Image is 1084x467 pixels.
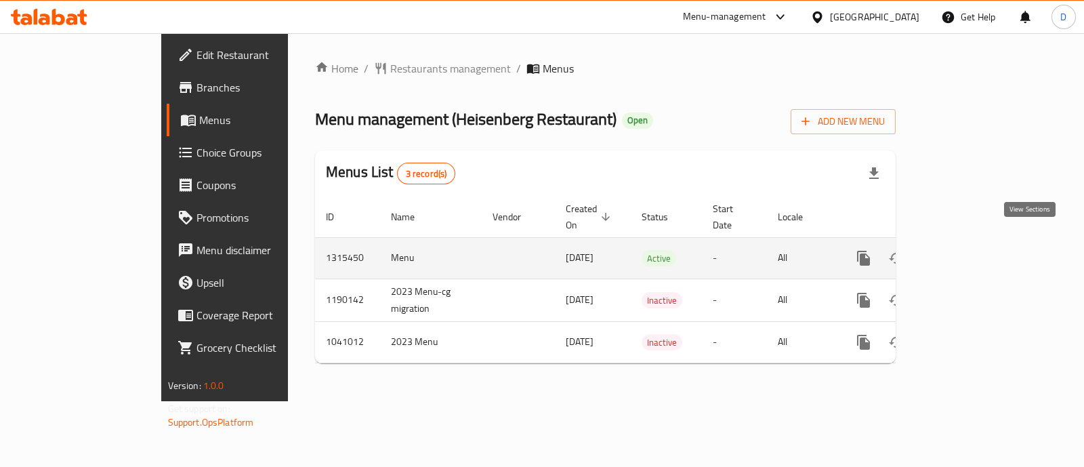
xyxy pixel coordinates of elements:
[326,162,455,184] h2: Menus List
[516,60,521,77] li: /
[880,284,913,317] button: Change Status
[397,163,456,184] div: Total records count
[566,249,593,266] span: [DATE]
[702,237,767,279] td: -
[791,109,896,134] button: Add New Menu
[315,321,380,363] td: 1041012
[167,39,342,71] a: Edit Restaurant
[167,104,342,136] a: Menus
[196,307,331,323] span: Coverage Report
[196,177,331,193] span: Coupons
[713,201,751,233] span: Start Date
[196,340,331,356] span: Grocery Checklist
[642,292,682,308] div: Inactive
[493,209,539,225] span: Vendor
[196,79,331,96] span: Branches
[642,209,686,225] span: Status
[380,279,482,321] td: 2023 Menu-cg migration
[880,326,913,359] button: Change Status
[196,242,331,258] span: Menu disclaimer
[315,104,617,134] span: Menu management ( Heisenberg Restaurant )
[167,331,342,364] a: Grocery Checklist
[326,209,352,225] span: ID
[196,144,331,161] span: Choice Groups
[848,284,880,317] button: more
[315,60,896,77] nav: breadcrumb
[642,251,676,266] span: Active
[858,157,890,190] div: Export file
[374,60,511,77] a: Restaurants management
[199,112,331,128] span: Menus
[167,201,342,234] a: Promotions
[196,275,331,291] span: Upsell
[196,47,331,63] span: Edit Restaurant
[778,209,820,225] span: Locale
[767,237,837,279] td: All
[315,197,988,363] table: enhanced table
[642,250,676,266] div: Active
[880,242,913,275] button: Change Status
[167,136,342,169] a: Choice Groups
[380,321,482,363] td: 2023 Menu
[801,113,885,130] span: Add New Menu
[196,209,331,226] span: Promotions
[837,197,988,238] th: Actions
[203,377,224,394] span: 1.0.0
[622,115,653,126] span: Open
[543,60,574,77] span: Menus
[848,242,880,275] button: more
[1060,9,1066,24] span: D
[168,413,254,431] a: Support.OpsPlatform
[315,237,380,279] td: 1315450
[566,291,593,308] span: [DATE]
[642,335,682,350] span: Inactive
[848,326,880,359] button: more
[683,9,766,25] div: Menu-management
[168,400,230,418] span: Get support on:
[830,9,919,24] div: [GEOGRAPHIC_DATA]
[398,167,455,180] span: 3 record(s)
[767,321,837,363] td: All
[642,334,682,350] div: Inactive
[566,201,614,233] span: Created On
[380,237,482,279] td: Menu
[168,377,201,394] span: Version:
[702,279,767,321] td: -
[167,266,342,299] a: Upsell
[167,169,342,201] a: Coupons
[642,293,682,308] span: Inactive
[315,279,380,321] td: 1190142
[767,279,837,321] td: All
[167,234,342,266] a: Menu disclaimer
[364,60,369,77] li: /
[390,60,511,77] span: Restaurants management
[566,333,593,350] span: [DATE]
[622,113,653,129] div: Open
[167,299,342,331] a: Coverage Report
[391,209,432,225] span: Name
[702,321,767,363] td: -
[167,71,342,104] a: Branches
